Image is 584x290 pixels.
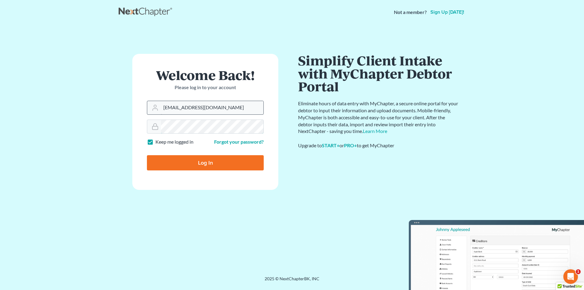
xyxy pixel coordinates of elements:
a: PRO+ [344,142,357,148]
div: Upgrade to or to get MyChapter [298,142,459,149]
h1: Welcome Back! [147,68,264,82]
p: Eliminate hours of data entry with MyChapter, a secure online portal for your debtor to input the... [298,100,459,135]
a: Sign up [DATE]! [429,10,465,15]
a: Learn More [363,128,387,134]
iframe: Intercom live chat [563,269,578,284]
strong: Not a member? [394,9,427,16]
p: Please log in to your account [147,84,264,91]
h1: Simplify Client Intake with MyChapter Debtor Portal [298,54,459,93]
input: Log In [147,155,264,170]
div: 2025 © NextChapterBK, INC [119,276,465,287]
span: 1 [576,269,581,274]
label: Keep me logged in [155,138,193,145]
a: START+ [322,142,339,148]
a: Forgot your password? [214,139,264,145]
input: Email Address [161,101,263,114]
